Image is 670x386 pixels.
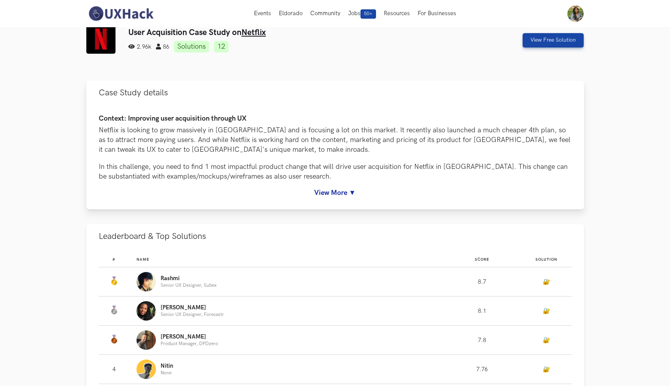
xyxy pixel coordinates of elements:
p: None [161,370,173,375]
span: Solution [535,257,557,262]
a: 12 [214,41,229,53]
div: Case Study details [86,105,584,209]
p: Senior UX Designer, Subex [161,283,217,288]
a: 🔐 [543,279,550,285]
img: Profile photo [136,360,156,379]
a: 🔐 [543,337,550,344]
img: Bronze Medal [109,335,119,344]
img: Silver Medal [109,305,119,315]
img: Profile photo [136,301,156,321]
span: 2.96k [128,44,151,50]
span: 86 [156,44,169,50]
td: 7.76 [443,355,521,384]
span: Name [136,257,149,262]
p: Rashmi [161,275,217,282]
img: Gold Medal [109,276,119,286]
a: 🔐 [543,366,550,373]
td: 7.8 [443,326,521,355]
img: Profile photo [136,272,156,291]
button: Case Study details [86,81,584,105]
a: View More ▼ [99,189,572,197]
span: Score [475,257,489,262]
span: Case Study details [99,88,168,98]
p: Nitin [161,363,173,369]
a: View Free Solution [523,33,584,47]
p: Senior UX Designer, Forecastr [161,312,224,317]
button: Leaderboard & Top Solutions [86,224,584,249]
p: [PERSON_NAME] [161,334,218,340]
p: [PERSON_NAME] [161,305,224,311]
td: 8.7 [443,267,521,297]
p: Netflix is looking to grow massively in [GEOGRAPHIC_DATA] and is focusing a lot on this market. I... [99,125,572,155]
a: Solutions [174,41,209,53]
p: Product Manager, DPDzero [161,341,218,346]
img: Your profile pic [567,5,584,22]
span: 50+ [360,9,376,19]
h3: User Acquisition Case Study on [128,28,458,37]
img: Profile photo [136,330,156,350]
span: Leaderboard & Top Solutions [99,231,206,242]
td: 8.1 [443,297,521,326]
a: 🔐 [543,308,550,314]
img: UXHack-logo.png [86,5,156,22]
p: In this challenge, you need to find 1 most impactful product change that will drive user acquisit... [99,162,572,181]
img: Netflix logo [86,25,115,54]
h4: Context: Improving user acquisition through UX [99,115,572,123]
span: # [112,257,115,262]
td: 4 [99,355,136,384]
a: Netflix [241,28,266,37]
